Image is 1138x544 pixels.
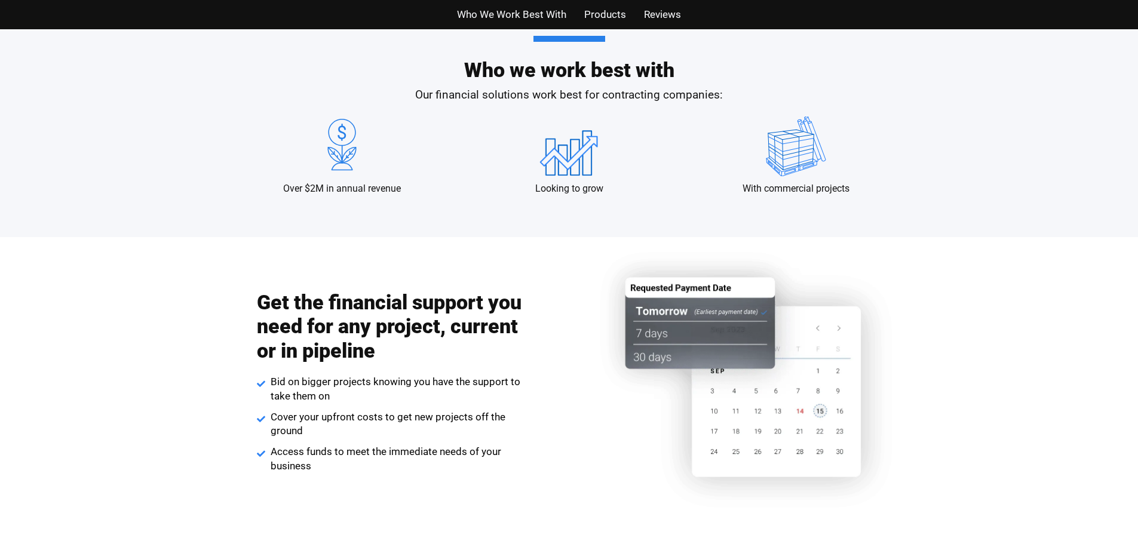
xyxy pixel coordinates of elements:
[268,410,526,439] span: Cover your upfront costs to get new projects off the ground
[229,87,910,104] p: Our financial solutions work best for contracting companies:
[257,290,526,363] h2: Get the financial support you need for any project, current or in pipeline
[283,182,401,195] p: Over $2M in annual revenue
[229,36,910,80] h2: Who we work best with
[644,6,681,23] a: Reviews
[535,182,603,195] p: Looking to grow
[584,6,626,23] a: Products
[457,6,566,23] a: Who We Work Best With
[268,375,526,404] span: Bid on bigger projects knowing you have the support to take them on
[268,445,526,474] span: Access funds to meet the immediate needs of your business
[743,182,849,195] p: With commercial projects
